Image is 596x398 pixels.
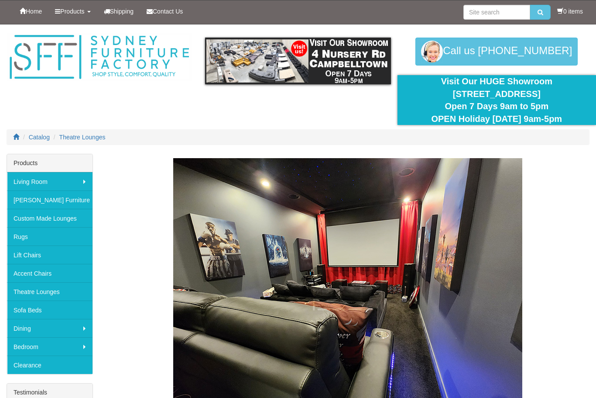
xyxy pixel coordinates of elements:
a: Home [13,0,48,22]
span: Contact Us [153,8,183,15]
a: Rugs [7,227,92,246]
a: Theatre Lounges [7,282,92,301]
span: Home [26,8,42,15]
a: Contact Us [140,0,189,22]
span: Products [60,8,84,15]
a: Custom Made Lounges [7,209,92,227]
a: Dining [7,319,92,337]
li: 0 items [557,7,583,16]
a: Products [48,0,97,22]
a: Bedroom [7,337,92,356]
a: Living Room [7,172,92,190]
div: Visit Our HUGE Showroom [STREET_ADDRESS] Open 7 Days 9am to 5pm OPEN Holiday [DATE] 9am-5pm [404,75,589,125]
a: Theatre Lounges [59,134,106,141]
div: Products [7,154,92,172]
a: Sofa Beds [7,301,92,319]
img: Sydney Furniture Factory [7,33,192,81]
a: [PERSON_NAME] Furniture [7,190,92,209]
a: Catalog [29,134,50,141]
img: showroom.gif [205,38,390,84]
a: Shipping [97,0,140,22]
a: Lift Chairs [7,246,92,264]
a: Accent Chairs [7,264,92,282]
input: Site search [463,5,530,20]
span: Shipping [110,8,134,15]
a: Clearance [7,356,92,374]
